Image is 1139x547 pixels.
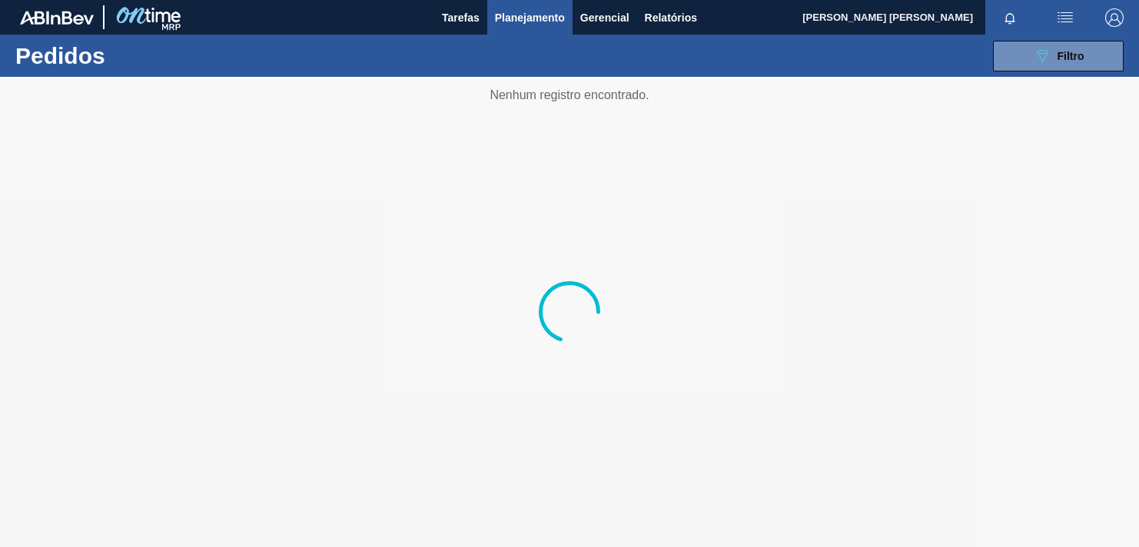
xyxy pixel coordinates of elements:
img: Logout [1105,8,1124,27]
span: Gerencial [580,8,629,27]
h1: Pedidos [15,47,234,65]
button: Filtro [993,41,1124,71]
span: Planejamento [495,8,565,27]
img: userActions [1056,8,1074,27]
span: Relatórios [645,8,697,27]
button: Notificações [985,7,1034,28]
span: Filtro [1058,50,1084,62]
span: Tarefas [442,8,480,27]
img: TNhmsLtSVTkK8tSr43FrP2fwEKptu5GPRR3wAAAABJRU5ErkJggg== [20,11,94,25]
